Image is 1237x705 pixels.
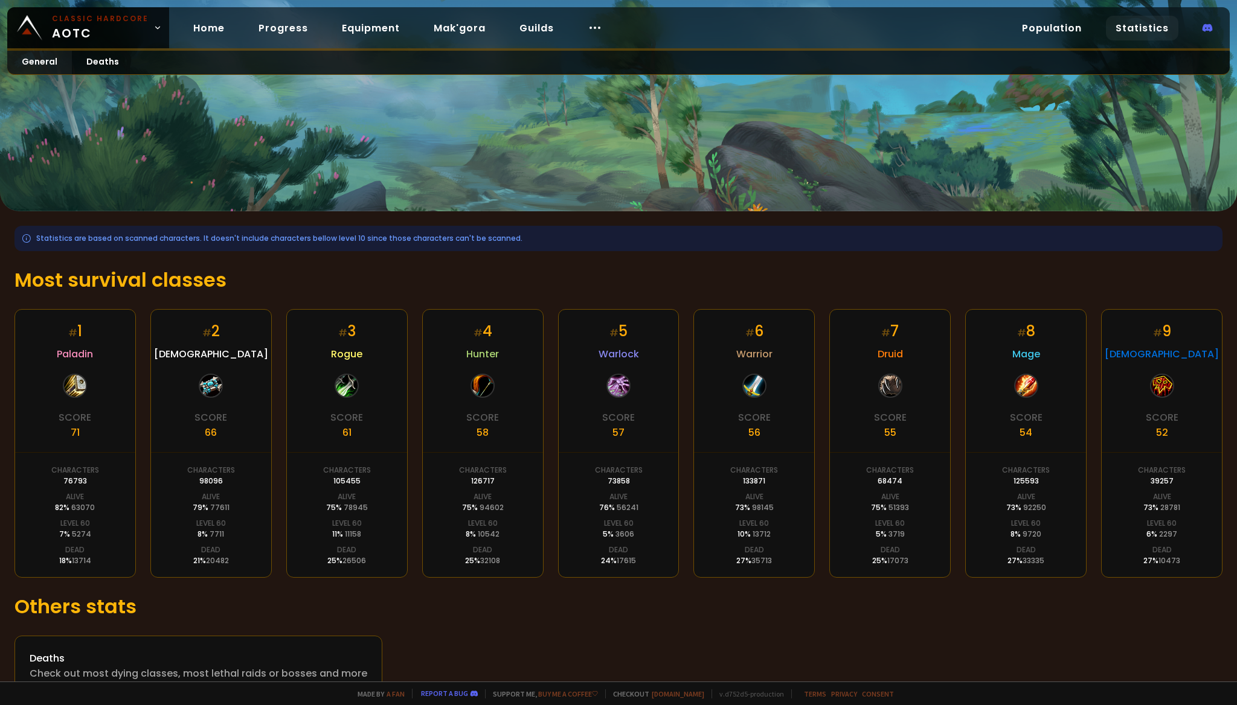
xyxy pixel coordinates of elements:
[736,555,772,566] div: 27 %
[1017,326,1026,340] small: #
[337,544,356,555] div: Dead
[466,529,500,540] div: 8 %
[753,529,771,539] span: 13712
[1153,326,1162,340] small: #
[201,544,220,555] div: Dead
[14,266,1223,295] h1: Most survival classes
[538,689,598,698] a: Buy me a coffee
[66,491,84,502] div: Alive
[462,502,504,513] div: 75 %
[510,16,564,40] a: Guilds
[474,491,492,502] div: Alive
[193,502,230,513] div: 79 %
[338,326,347,340] small: #
[7,51,72,74] a: General
[249,16,318,40] a: Progress
[345,529,361,539] span: 11158
[332,529,361,540] div: 11 %
[871,502,909,513] div: 75 %
[866,465,914,476] div: Characters
[14,592,1223,621] h1: Others stats
[466,410,499,425] div: Score
[736,346,773,362] span: Warrior
[471,476,495,486] div: 126717
[1012,346,1040,362] span: Mage
[617,502,638,512] span: 56241
[52,13,149,24] small: Classic Hardcore
[878,346,903,362] span: Druid
[1156,425,1168,440] div: 52
[71,502,95,512] span: 63070
[59,529,91,540] div: 7 %
[474,326,483,340] small: #
[466,346,499,362] span: Hunter
[612,425,625,440] div: 57
[1010,410,1043,425] div: Score
[485,689,598,698] span: Support me,
[609,321,628,342] div: 5
[421,689,468,698] a: Report a bug
[1002,465,1050,476] div: Characters
[323,465,371,476] div: Characters
[342,555,366,566] span: 26506
[473,544,492,555] div: Dead
[202,491,220,502] div: Alive
[872,555,908,566] div: 25 %
[387,689,405,698] a: a fan
[737,529,771,540] div: 10 %
[738,410,771,425] div: Score
[198,529,224,540] div: 8 %
[752,502,774,512] span: 98145
[875,518,905,529] div: Level 60
[602,410,635,425] div: Score
[480,555,500,566] span: 32108
[608,476,630,486] div: 73858
[804,689,826,698] a: Terms
[1014,476,1039,486] div: 125593
[745,544,764,555] div: Dead
[332,16,410,40] a: Equipment
[206,555,229,566] span: 20482
[184,16,234,40] a: Home
[55,502,95,513] div: 82 %
[1147,518,1177,529] div: Level 60
[1017,544,1036,555] div: Dead
[876,529,905,540] div: 5 %
[1146,529,1177,540] div: 6 %
[465,555,500,566] div: 25 %
[205,425,217,440] div: 66
[65,544,85,555] div: Dead
[603,529,634,540] div: 5 %
[1011,518,1041,529] div: Level 60
[862,689,894,698] a: Consent
[1143,555,1180,566] div: 27 %
[1160,502,1180,512] span: 28781
[72,529,91,539] span: 5274
[1106,16,1178,40] a: Statistics
[474,321,492,342] div: 4
[615,529,634,539] span: 3606
[59,410,91,425] div: Score
[68,326,77,340] small: #
[1138,465,1186,476] div: Characters
[1146,410,1178,425] div: Score
[350,689,405,698] span: Made by
[1143,502,1180,513] div: 73 %
[743,476,765,486] div: 133871
[1151,476,1174,486] div: 39257
[712,689,784,698] span: v. d752d5 - production
[210,502,230,512] span: 77611
[333,476,361,486] div: 105455
[887,555,908,566] span: 17073
[478,529,500,539] span: 10542
[477,425,489,440] div: 58
[730,465,778,476] div: Characters
[599,502,638,513] div: 76 %
[1010,529,1041,540] div: 8 %
[739,518,769,529] div: Level 60
[468,518,498,529] div: Level 60
[745,321,763,342] div: 6
[1023,529,1041,539] span: 9720
[51,465,99,476] div: Characters
[331,346,362,362] span: Rogue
